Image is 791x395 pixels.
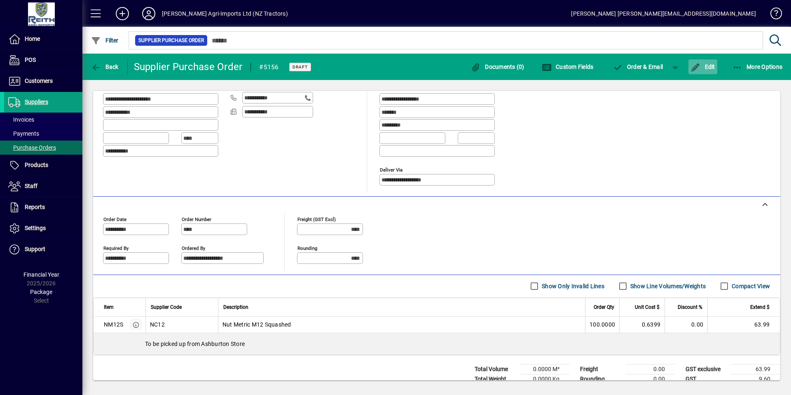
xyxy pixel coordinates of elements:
a: Payments [4,127,82,141]
td: 63.99 [707,317,780,333]
span: Description [223,303,248,312]
mat-label: Freight (GST excl) [297,216,336,222]
span: Reports [25,204,45,210]
button: Order & Email [608,59,667,74]
button: More Options [730,59,785,74]
mat-label: Rounding [297,245,317,251]
span: Staff [25,183,37,189]
a: Support [4,239,82,260]
span: Nut Metric M12 Squashed [222,320,291,329]
td: Total Weight [470,374,520,384]
td: 100.0000 [585,317,619,333]
span: Package [30,289,52,295]
mat-label: Deliver via [380,167,403,172]
label: Compact View [730,282,770,290]
span: Home [25,35,40,42]
app-page-header-button: Back [82,59,128,74]
span: Settings [25,225,46,231]
td: GST [681,374,731,384]
a: Settings [4,218,82,239]
span: Edit [690,63,715,70]
td: 0.00 [665,317,707,333]
td: 0.0000 Kg [520,374,569,384]
td: 0.6399 [619,317,665,333]
button: Filter [89,33,121,48]
span: POS [25,56,36,63]
button: Profile [136,6,162,21]
td: GST exclusive [681,364,731,374]
td: 9.60 [731,374,780,384]
span: More Options [732,63,783,70]
span: Custom Fields [542,63,594,70]
td: 0.00 [625,374,675,384]
span: Draft [293,64,308,70]
div: [PERSON_NAME] Agri-Imports Ltd (NZ Tractors) [162,7,288,20]
span: Back [91,63,119,70]
span: Products [25,162,48,168]
a: Customers [4,71,82,92]
span: Discount % [678,303,702,312]
td: Freight [576,364,625,374]
label: Show Only Invalid Lines [540,282,604,290]
button: Back [89,59,121,74]
span: Invoices [8,116,34,123]
span: Support [25,246,45,252]
button: Documents (0) [469,59,527,74]
a: Products [4,155,82,176]
span: Filter [91,37,119,44]
td: 0.00 [625,364,675,374]
a: Home [4,29,82,49]
label: Show Line Volumes/Weights [629,282,706,290]
span: Documents (0) [471,63,524,70]
mat-label: Order number [182,216,211,222]
span: Customers [25,78,53,84]
div: NM12S [104,320,123,329]
button: Add [109,6,136,21]
span: Extend $ [750,303,770,312]
span: Supplier Code [151,303,182,312]
span: Supplier Purchase Order [138,36,204,45]
span: Financial Year [23,271,59,278]
a: Reports [4,197,82,218]
a: Knowledge Base [764,2,781,28]
span: Order Qty [594,303,614,312]
span: Order & Email [613,63,663,70]
td: NC12 [145,317,218,333]
span: Item [104,303,114,312]
td: Rounding [576,374,625,384]
mat-label: Ordered by [182,245,205,251]
button: Edit [688,59,717,74]
span: Suppliers [25,99,48,105]
td: 0.0000 M³ [520,364,569,374]
span: Unit Cost $ [635,303,660,312]
div: #5156 [259,61,278,74]
a: POS [4,50,82,71]
mat-label: Order date [103,216,126,222]
span: Purchase Orders [8,144,56,151]
button: Custom Fields [540,59,596,74]
a: Invoices [4,113,82,127]
div: Supplier Purchase Order [134,60,243,73]
a: Purchase Orders [4,141,82,155]
td: 63.99 [731,364,780,374]
span: Payments [8,130,39,137]
a: Staff [4,176,82,197]
div: [PERSON_NAME] [PERSON_NAME][EMAIL_ADDRESS][DOMAIN_NAME] [571,7,756,20]
div: To be picked up from Ashburton Store [94,333,780,355]
td: Total Volume [470,364,520,374]
mat-label: Required by [103,245,129,251]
